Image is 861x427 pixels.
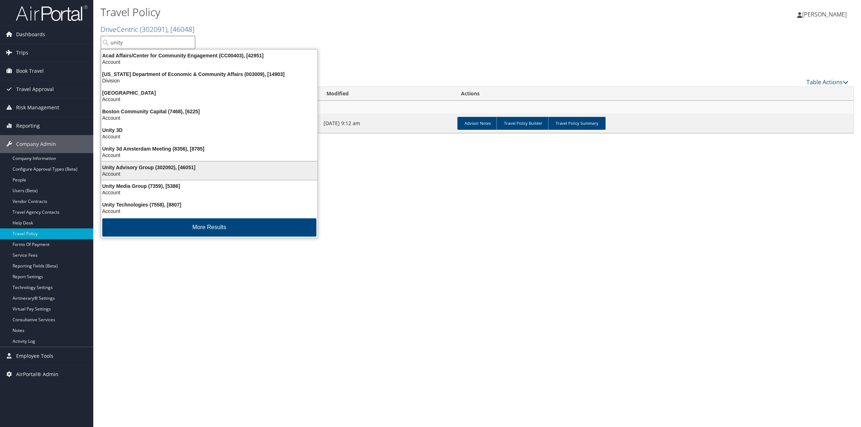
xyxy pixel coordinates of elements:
div: Account [97,189,322,196]
a: Travel Policy Builder [497,117,550,130]
div: Boston Community Capital (7468), [6225] [97,108,322,115]
a: [PERSON_NAME] [797,4,854,25]
span: , [ 46048 ] [167,24,194,34]
span: Book Travel [16,62,44,80]
div: [US_STATE] Department of Economic & Community Affairs (003009), [14903] [97,71,322,77]
div: Account [97,59,322,65]
span: [PERSON_NAME] [802,10,847,18]
td: [DATE] 9:12 am [320,114,455,133]
span: Employee Tools [16,347,53,365]
img: airportal-logo.png [16,5,88,22]
button: More Results [102,218,316,237]
div: Account [97,152,322,158]
span: Trips [16,44,28,62]
div: Account [97,133,322,140]
a: Advisor Notes [457,117,498,130]
span: ( 302091 ) [140,24,167,34]
div: Account [97,115,322,121]
div: Account [97,171,322,177]
div: Unity 3D [97,127,322,133]
div: Unity Media Group (7359), [5386] [97,183,322,189]
a: Table Actions [806,78,848,86]
span: Company Admin [16,135,56,153]
span: Travel Approval [16,80,54,98]
input: Search Accounts [101,36,195,49]
span: Dashboards [16,25,45,43]
th: Modified: activate to sort column ascending [320,87,455,101]
div: Division [97,77,322,84]
div: Unity Technologies (7558), [8807] [97,201,322,208]
a: Travel Policy Summary [548,117,606,130]
div: [GEOGRAPHIC_DATA] [97,90,322,96]
div: Account [97,96,322,103]
span: Risk Management [16,99,59,117]
div: Account [97,208,322,214]
div: Unity 3d Amsterdam Meeting (8356), [8785] [97,146,322,152]
th: Actions [455,87,853,101]
div: Acad Affairs/Center for Community Engagement (CC00403), [42951] [97,52,322,59]
span: AirPortal® Admin [16,365,58,383]
h1: Travel Policy [100,5,603,20]
a: DriveCentric [100,24,194,34]
span: Reporting [16,117,40,135]
td: DriveCentric [101,101,853,114]
div: Unity Advisory Group (302092), [46051] [97,164,322,171]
